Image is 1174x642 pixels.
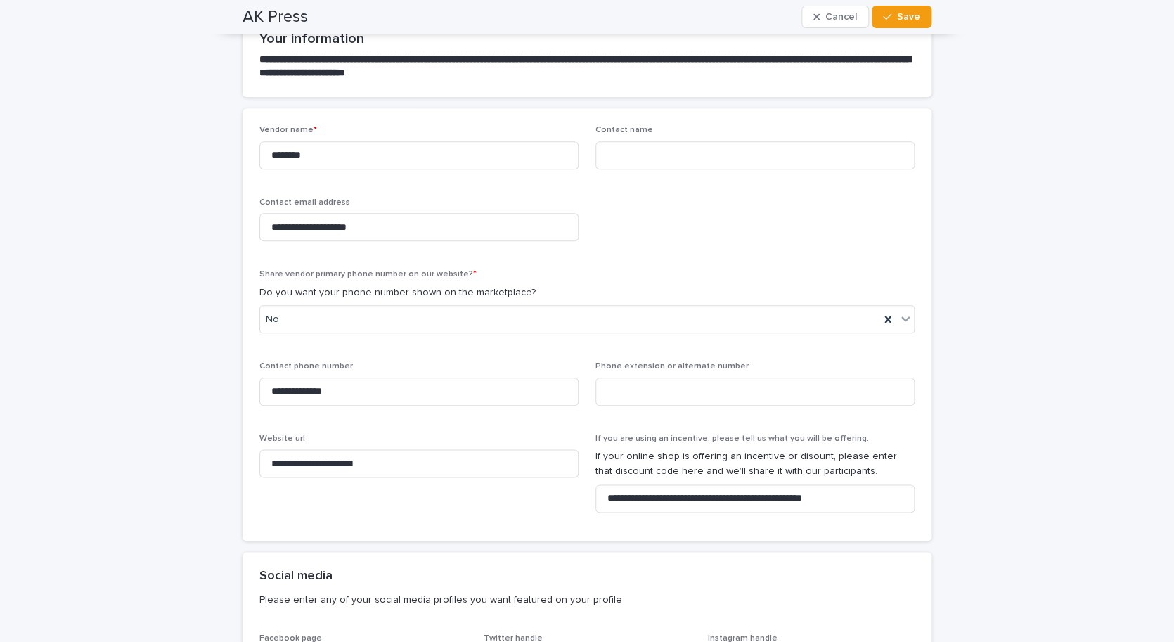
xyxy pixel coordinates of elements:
span: No [266,312,279,327]
span: Save [897,12,920,22]
p: Do you want your phone number shown on the marketplace? [259,285,915,300]
span: Phone extension or alternate number [595,362,749,371]
span: Share vendor primary phone number on our website? [259,270,477,278]
button: Save [872,6,931,28]
span: Contact email address [259,198,350,207]
h2: Social media [259,569,333,584]
p: Please enter any of your social media profiles you want featured on your profile [259,593,909,606]
h2: AK Press [243,7,308,27]
p: If your online shop is offering an incentive or disount, please enter that discount code here and... [595,449,915,479]
h2: Your information [259,30,915,47]
span: Contact name [595,126,653,134]
span: Vendor name [259,126,317,134]
span: Website url [259,435,305,443]
span: Contact phone number [259,362,353,371]
button: Cancel [801,6,869,28]
span: If you are using an incentive, please tell us what you will be offering. [595,435,869,443]
span: Cancel [825,12,857,22]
